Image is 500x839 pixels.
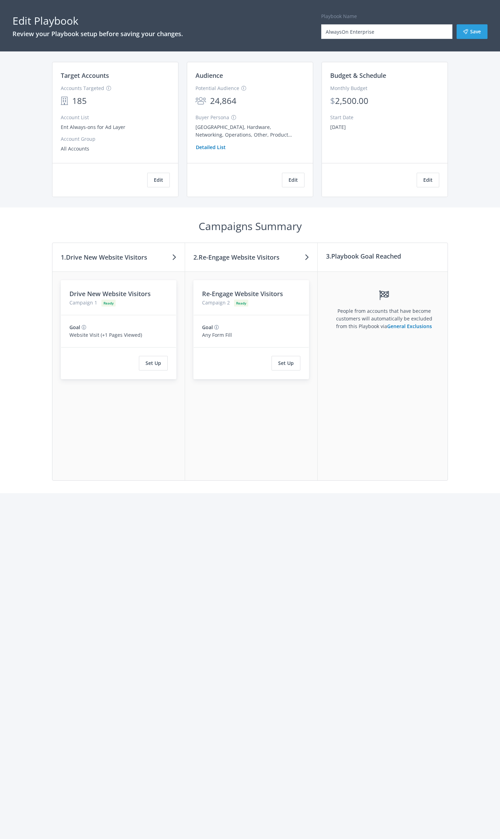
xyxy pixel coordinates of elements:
div: Accounts Targeted [61,84,170,92]
h1: Edit Playbook [12,13,183,29]
p: Any Form Fill [202,331,300,339]
h4: Goal [202,324,213,331]
div: Potential Audience [195,84,305,92]
button: Edit [417,173,439,187]
button: Save [457,24,487,39]
span: Ready [236,301,246,306]
h3: Drive New Website Visitors [69,289,168,299]
span: Campaign [202,299,226,306]
span: 1 [94,299,97,306]
p: People from accounts that have become customers will automatically be excluded from this Playbook... [332,307,436,330]
button: Set Up [139,356,168,370]
h3: 2. Re-Engage Website Visitors [193,252,280,262]
label: Playbook Name [321,13,357,20]
div: $ [330,94,335,107]
span: 185 [72,94,87,107]
h3: Budget & Schedule [330,71,386,80]
span: Ready [103,301,114,306]
div: Account List [61,114,170,121]
div: Buyer Persona [195,114,305,121]
button: Edit [282,173,305,187]
div: All Accounts [61,145,170,153]
button: Detailed List [195,140,226,155]
button: Set Up [272,356,300,370]
h1: Campaigns Summary [52,218,448,234]
span: 2 [227,299,230,306]
button: Edit [147,173,170,187]
h4: Goal [69,324,80,331]
h3: Review your Playbook setup before saving your changes. [12,29,183,39]
div: [DATE] [330,123,353,131]
h3: 1. Drive New Website Visitors [61,252,147,262]
h3: Audience [195,71,223,80]
a: General Exclusions [387,323,432,329]
div: Ent Always-ons for Ad Layer [61,123,170,131]
span: Start Date [330,114,353,121]
div: Account Group [61,135,170,143]
span: 24,864 [210,94,236,107]
h3: Target Accounts [61,71,109,80]
div: [GEOGRAPHIC_DATA], Hardware, Networking, Operations, Other, Product Management, QA, Security, Sof... [195,123,300,138]
p: Website Visit (+1 Pages Viewed) [69,331,168,339]
div: 2,500.00 [335,94,368,107]
h3: 3. Playbook Goal Reached [326,251,401,261]
h3: Re-Engage Website Visitors [202,289,300,299]
span: Campaign [69,299,93,306]
span: Monthly Budget [330,85,367,91]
